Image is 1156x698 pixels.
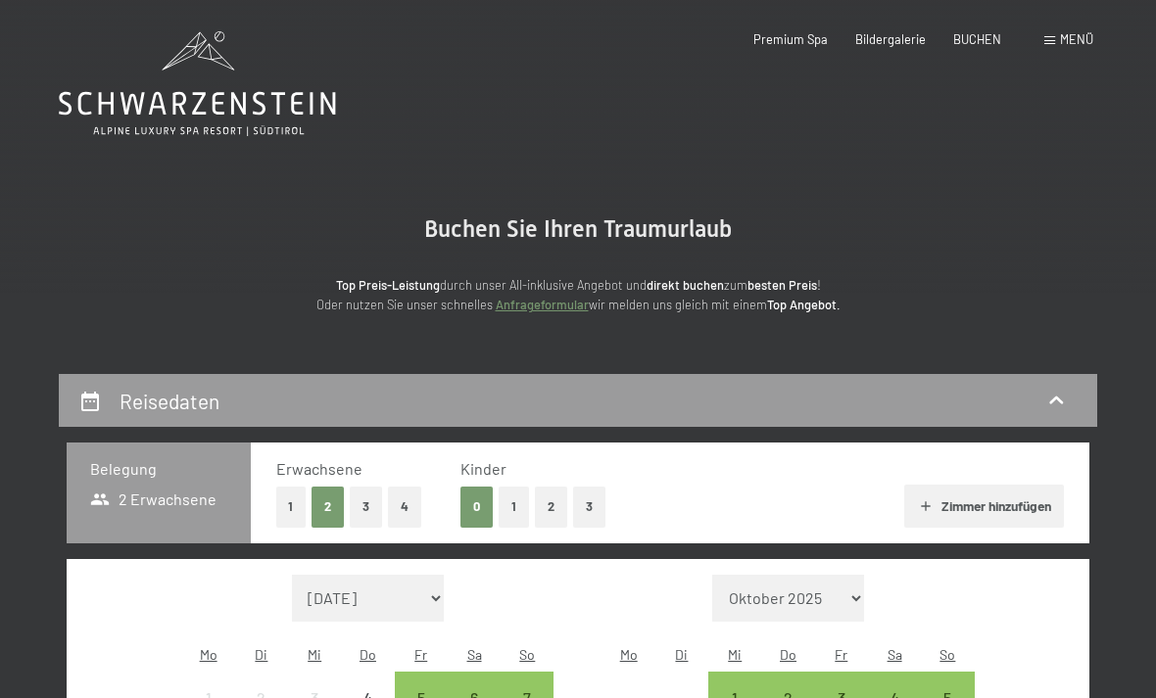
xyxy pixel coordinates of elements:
abbr: Dienstag [675,646,688,663]
span: Kinder [460,459,506,478]
abbr: Sonntag [939,646,955,663]
button: 3 [350,487,382,527]
button: 2 [535,487,567,527]
abbr: Montag [200,646,217,663]
a: Anfrageformular [496,297,589,312]
abbr: Samstag [888,646,902,663]
abbr: Mittwoch [728,646,742,663]
strong: Top Angebot. [767,297,841,312]
span: Buchen Sie Ihren Traumurlaub [424,215,732,243]
button: 3 [573,487,605,527]
abbr: Donnerstag [360,646,376,663]
abbr: Samstag [467,646,482,663]
strong: besten Preis [747,277,817,293]
p: durch unser All-inklusive Angebot und zum ! Oder nutzen Sie unser schnelles wir melden uns gleich... [186,275,970,315]
abbr: Sonntag [519,646,535,663]
a: Premium Spa [753,31,828,47]
abbr: Mittwoch [308,646,321,663]
a: BUCHEN [953,31,1001,47]
h3: Belegung [90,458,227,480]
h2: Reisedaten [120,389,219,413]
strong: Top Preis-Leistung [336,277,440,293]
abbr: Freitag [835,646,847,663]
span: 2 Erwachsene [90,489,217,510]
button: 1 [276,487,307,527]
button: 4 [388,487,421,527]
a: Bildergalerie [855,31,926,47]
abbr: Dienstag [255,646,267,663]
abbr: Donnerstag [780,646,796,663]
span: Erwachsene [276,459,362,478]
button: 1 [499,487,529,527]
strong: direkt buchen [647,277,724,293]
button: Zimmer hinzufügen [904,485,1064,528]
button: 0 [460,487,493,527]
abbr: Freitag [414,646,427,663]
span: Menü [1060,31,1093,47]
button: 2 [312,487,344,527]
abbr: Montag [620,646,638,663]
